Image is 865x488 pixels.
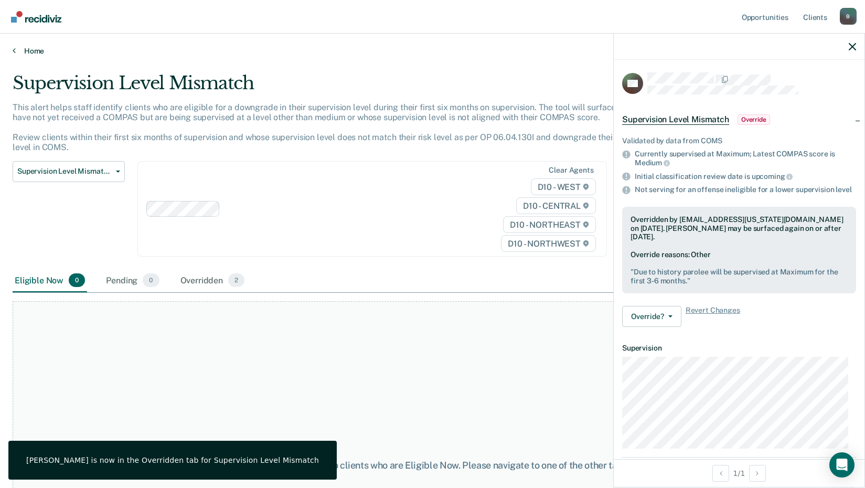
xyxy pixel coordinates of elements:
[635,158,670,167] span: Medium
[686,306,740,327] span: Revert Changes
[501,235,595,252] span: D10 - NORTHWEST
[622,306,681,327] button: Override?
[635,172,856,181] div: Initial classification review date is
[13,269,87,292] div: Eligible Now
[622,344,856,353] dt: Supervision
[622,114,729,125] span: Supervision Level Mismatch
[17,167,112,176] span: Supervision Level Mismatch
[749,465,766,482] button: Next Opportunity
[13,102,661,153] p: This alert helps staff identify clients who are eligible for a downgrade in their supervision lev...
[840,8,857,25] div: B
[531,178,596,195] span: D10 - WEST
[738,114,770,125] span: Override
[840,8,857,25] button: Profile dropdown button
[829,452,855,478] div: Open Intercom Messenger
[631,215,848,241] div: Overridden by [EMAIL_ADDRESS][US_STATE][DOMAIN_NAME] on [DATE]. [PERSON_NAME] may be surfaced aga...
[631,268,848,285] pre: " Due to history parolee will be supervised at Maximum for the first 3-6 months. "
[26,455,319,465] div: [PERSON_NAME] is now in the Overridden tab for Supervision Level Mismatch
[622,136,856,145] div: Validated by data from COMS
[635,150,856,167] div: Currently supervised at Maximum; Latest COMPAS score is
[11,11,61,23] img: Recidiviz
[549,166,593,175] div: Clear agents
[614,103,864,136] div: Supervision Level MismatchOverride
[631,250,848,285] div: Override reasons: Other
[635,185,856,194] div: Not serving for an offense ineligible for a lower supervision
[178,269,247,292] div: Overridden
[503,216,595,233] span: D10 - NORTHEAST
[614,459,864,487] div: 1 / 1
[836,185,851,194] span: level
[712,465,729,482] button: Previous Opportunity
[13,72,661,102] div: Supervision Level Mismatch
[143,273,159,287] span: 0
[228,273,244,287] span: 2
[223,460,643,471] div: At this time, there are no clients who are Eligible Now. Please navigate to one of the other tabs.
[104,269,161,292] div: Pending
[13,46,852,56] a: Home
[752,172,793,181] span: upcoming
[516,197,596,214] span: D10 - CENTRAL
[69,273,85,287] span: 0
